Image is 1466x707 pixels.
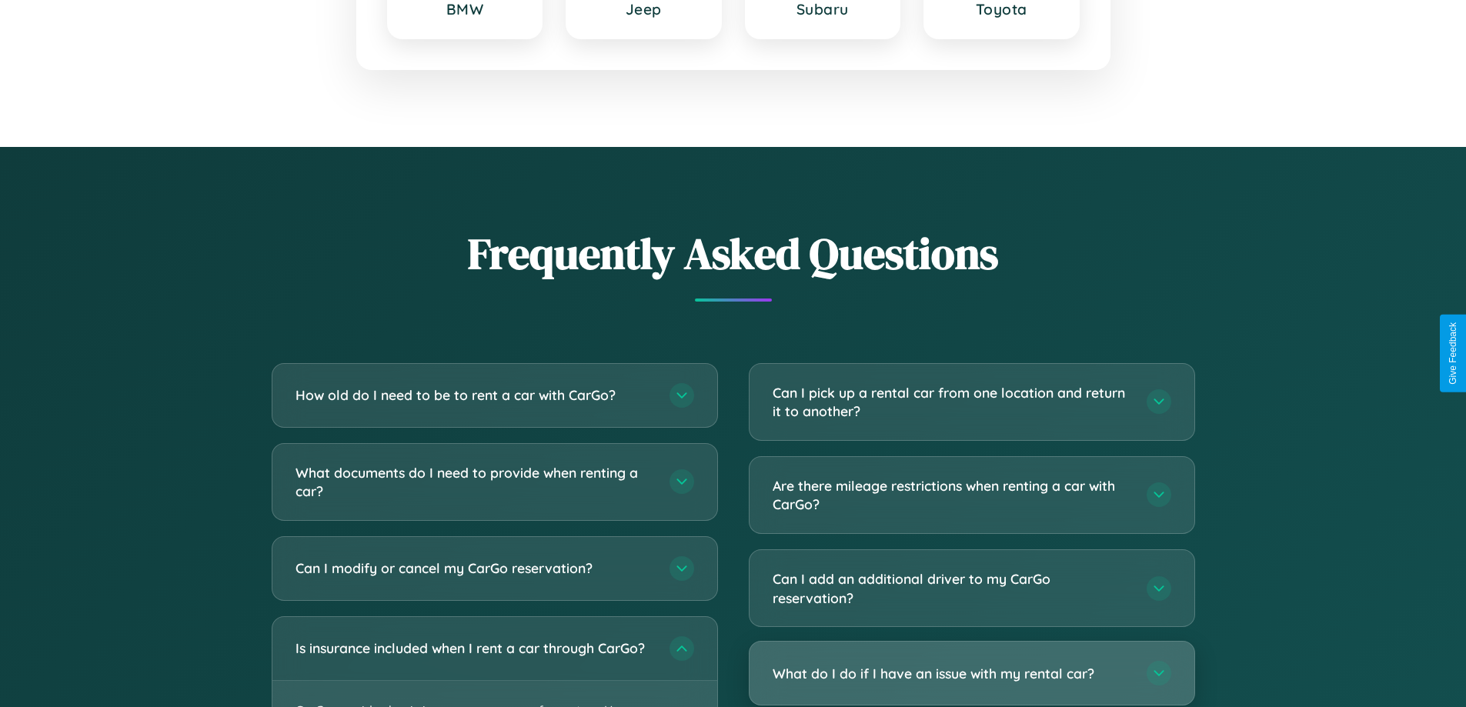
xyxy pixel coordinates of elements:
[773,476,1131,514] h3: Are there mileage restrictions when renting a car with CarGo?
[296,385,654,405] h3: How old do I need to be to rent a car with CarGo?
[773,664,1131,683] h3: What do I do if I have an issue with my rental car?
[773,569,1131,607] h3: Can I add an additional driver to my CarGo reservation?
[296,463,654,501] h3: What documents do I need to provide when renting a car?
[296,639,654,658] h3: Is insurance included when I rent a car through CarGo?
[272,224,1195,283] h2: Frequently Asked Questions
[773,383,1131,421] h3: Can I pick up a rental car from one location and return it to another?
[296,559,654,578] h3: Can I modify or cancel my CarGo reservation?
[1448,322,1458,385] div: Give Feedback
